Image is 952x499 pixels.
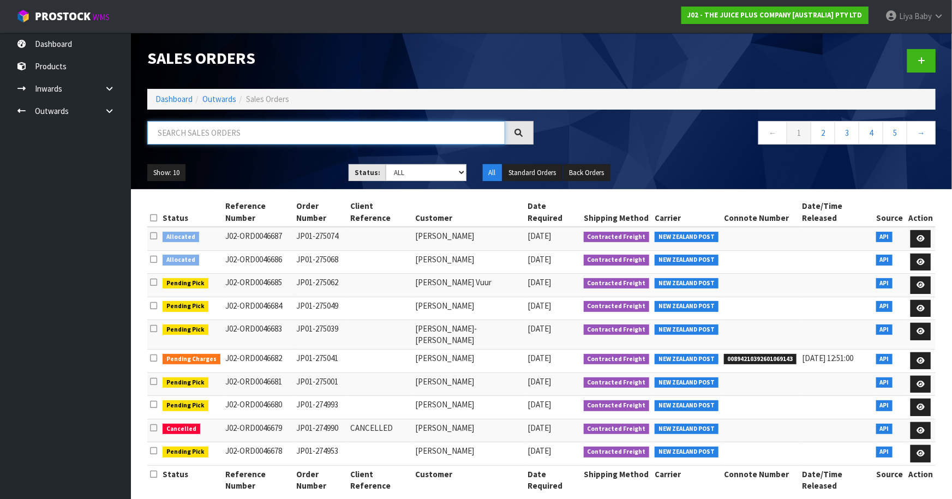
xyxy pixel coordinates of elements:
td: J02-ORD0046684 [223,297,294,320]
span: NEW ZEALAND POST [655,354,719,365]
span: Pending Pick [163,377,208,388]
span: NEW ZEALAND POST [655,278,719,289]
span: Allocated [163,255,199,266]
span: API [876,255,893,266]
span: Pending Pick [163,447,208,458]
h1: Sales Orders [147,49,534,67]
th: Date Required [525,197,580,227]
td: JP01-275068 [294,250,348,274]
span: NEW ZEALAND POST [655,400,719,411]
td: [PERSON_NAME] [412,250,525,274]
a: 2 [811,121,835,145]
span: [DATE] [528,376,551,387]
th: Client Reference [348,465,413,494]
span: Contracted Freight [584,424,650,435]
td: [PERSON_NAME] [412,349,525,372]
span: [DATE] [528,231,551,241]
span: NEW ZEALAND POST [655,255,719,266]
span: NEW ZEALAND POST [655,447,719,458]
td: [PERSON_NAME] [412,227,525,250]
span: [DATE] [528,300,551,311]
span: [DATE] [528,323,551,334]
th: Shipping Method [581,197,652,227]
th: Client Reference [348,197,413,227]
td: JP01-274993 [294,396,348,419]
th: Reference Number [223,465,294,494]
td: JP01-275074 [294,227,348,250]
img: cube-alt.png [16,9,30,23]
td: JP01-275062 [294,274,348,297]
small: WMS [93,12,110,22]
span: Contracted Freight [584,301,650,312]
span: [DATE] [528,353,551,363]
td: [PERSON_NAME] Vuur [412,274,525,297]
span: API [876,232,893,243]
th: Date Required [525,465,580,494]
th: Status [160,197,223,227]
th: Customer [412,197,525,227]
td: [PERSON_NAME]-[PERSON_NAME] [412,320,525,350]
span: 00894210392601069143 [724,354,797,365]
th: Action [906,197,936,227]
span: [DATE] [528,277,551,287]
td: [PERSON_NAME] [412,396,525,419]
span: [DATE] [528,423,551,433]
td: JP01-275041 [294,349,348,372]
th: Action [906,465,936,494]
span: Contracted Freight [584,354,650,365]
span: NEW ZEALAND POST [655,324,719,335]
span: Contracted Freight [584,447,650,458]
th: Carrier [652,197,721,227]
td: JP01-275049 [294,297,348,320]
a: 3 [835,121,859,145]
th: Connote Number [721,465,800,494]
a: ← [758,121,787,145]
td: J02-ORD0046683 [223,320,294,350]
td: JP01-275001 [294,372,348,396]
strong: J02 - THE JUICE PLUS COMPANY [AUSTRALIA] PTY LTD [687,10,863,20]
span: Contracted Freight [584,232,650,243]
td: CANCELLED [348,419,413,442]
th: Source [873,465,906,494]
span: API [876,424,893,435]
button: All [483,164,502,182]
a: 1 [787,121,811,145]
span: Pending Charges [163,354,220,365]
th: Date/Time Released [799,197,873,227]
a: → [907,121,936,145]
span: Sales Orders [246,94,289,104]
span: NEW ZEALAND POST [655,424,719,435]
td: J02-ORD0046679 [223,419,294,442]
a: J02 - THE JUICE PLUS COMPANY [AUSTRALIA] PTY LTD [681,7,869,24]
td: [PERSON_NAME] [412,372,525,396]
span: Contracted Freight [584,400,650,411]
span: Contracted Freight [584,255,650,266]
td: [PERSON_NAME] [412,419,525,442]
th: Reference Number [223,197,294,227]
a: 4 [859,121,883,145]
span: Allocated [163,232,199,243]
th: Connote Number [721,197,800,227]
span: NEW ZEALAND POST [655,377,719,388]
button: Standard Orders [503,164,562,182]
span: API [876,354,893,365]
span: API [876,400,893,411]
td: J02-ORD0046681 [223,372,294,396]
span: [DATE] 12:51:00 [802,353,853,363]
a: Dashboard [155,94,193,104]
strong: Status: [355,168,380,177]
span: ProStock [35,9,91,23]
span: Contracted Freight [584,324,650,335]
span: Pending Pick [163,278,208,289]
span: API [876,278,893,289]
td: J02-ORD0046678 [223,442,294,466]
th: Carrier [652,465,721,494]
th: Status [160,465,223,494]
span: Contracted Freight [584,377,650,388]
td: JP01-274990 [294,419,348,442]
th: Order Number [294,197,348,227]
span: Pending Pick [163,324,208,335]
th: Source [873,197,906,227]
th: Customer [412,465,525,494]
span: [DATE] [528,399,551,410]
